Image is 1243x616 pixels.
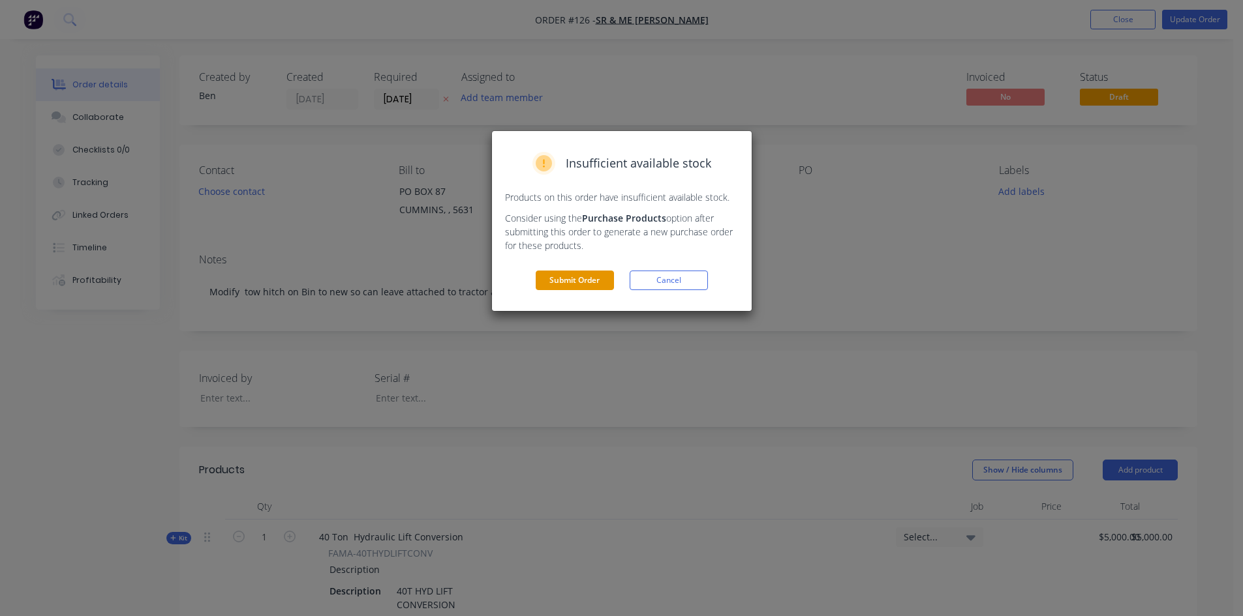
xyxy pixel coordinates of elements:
button: Submit Order [536,271,614,290]
span: Insufficient available stock [566,154,711,172]
strong: Purchase Products [582,212,666,224]
button: Cancel [630,271,708,290]
p: Consider using the option after submitting this order to generate a new purchase order for these ... [505,211,739,252]
p: Products on this order have insufficient available stock. [505,190,739,204]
